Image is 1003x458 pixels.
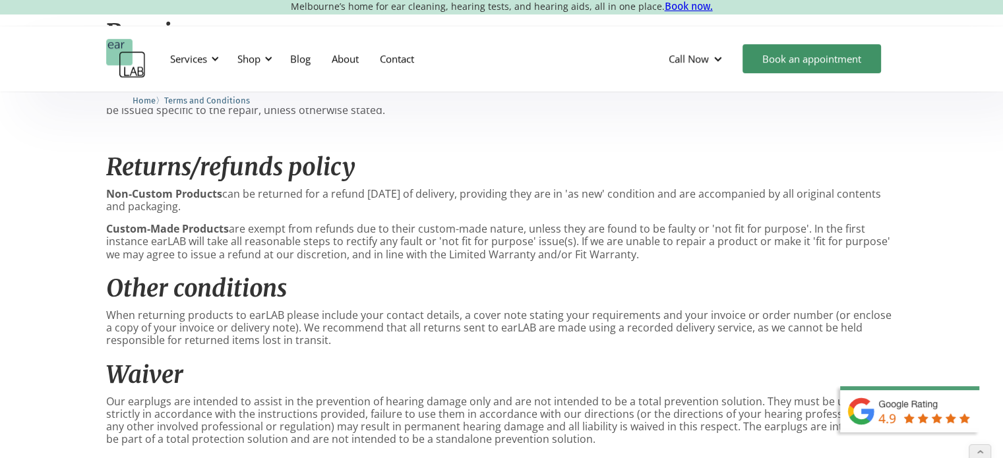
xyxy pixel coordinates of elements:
p: Our earplugs are intended to assist in the prevention of hearing damage only and are not intended... [106,395,897,446]
em: Returns/refunds policy [106,152,355,182]
strong: Non-Custom Products [106,186,222,201]
a: Home [133,94,156,106]
a: Terms and Conditions [164,94,250,106]
a: Book an appointment [743,44,881,73]
p: ‍ [106,127,897,140]
h2: Repairs [106,18,897,47]
div: Shop [237,52,260,65]
div: Shop [229,39,276,78]
div: Services [162,39,223,78]
a: About [321,40,369,78]
li: 〉 [133,94,164,107]
span: Terms and Conditions [164,96,250,105]
em: Waiver [106,360,183,389]
p: When returning products to earLAB please include your contact details, a cover note stating your ... [106,309,897,347]
div: Call Now [669,52,709,65]
p: Products not covered by the above warranties may be repairable at a cost. Products can be returne... [106,54,897,117]
span: Home [133,96,156,105]
div: Services [170,52,207,65]
a: Contact [369,40,425,78]
p: can be returned for a refund [DATE] of delivery, providing they are in 'as new' condition and are... [106,188,897,213]
em: Other conditions [106,273,287,303]
a: Blog [280,40,321,78]
div: Call Now [658,39,736,78]
a: home [106,39,146,78]
p: are exempt from refunds due to their custom-made nature, unless they are found to be faulty or 'n... [106,223,897,261]
strong: Custom-Made Products [106,221,229,236]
